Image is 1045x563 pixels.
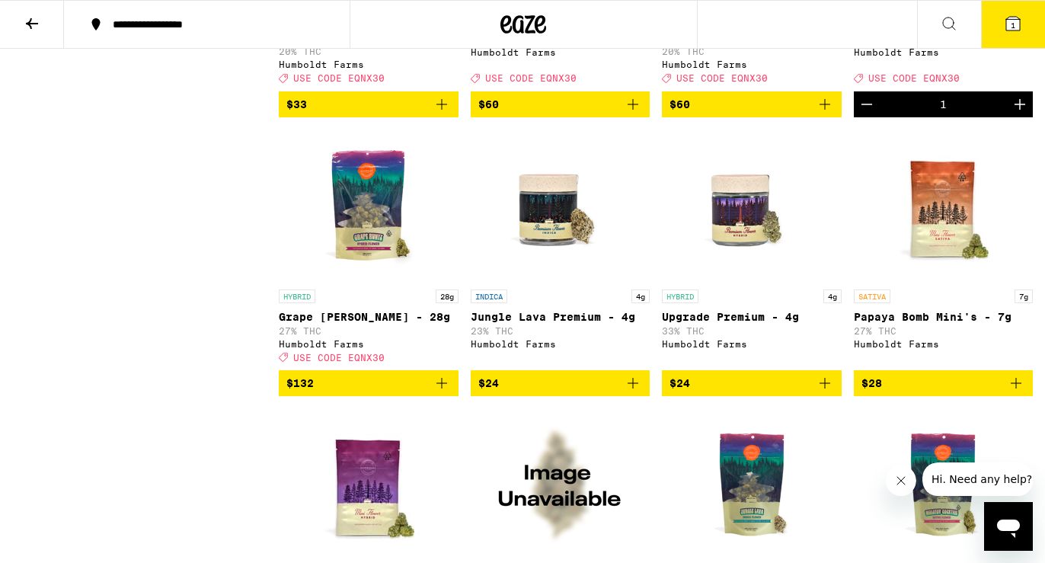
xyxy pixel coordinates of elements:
[279,91,459,117] button: Add to bag
[292,130,445,282] img: Humboldt Farms - Grape Runtz - 28g
[854,370,1034,396] button: Add to bag
[279,326,459,336] p: 27% THC
[471,289,507,303] p: INDICA
[471,47,650,57] div: Humboldt Farms
[279,59,459,69] div: Humboldt Farms
[436,289,459,303] p: 28g
[854,311,1034,323] p: Papaya Bomb Mini's - 7g
[662,46,842,56] p: 20% THC
[279,46,459,56] p: 20% THC
[854,339,1034,349] div: Humboldt Farms
[471,311,650,323] p: Jungle Lava Premium - 4g
[981,1,1045,48] button: 1
[286,98,307,110] span: $33
[676,130,828,282] img: Humboldt Farms - Upgrade Premium - 4g
[662,289,698,303] p: HYBRID
[984,502,1033,551] iframe: Button to launch messaging window
[823,289,842,303] p: 4g
[484,408,636,561] img: Humboldt Farms - Original Glue Preground - 28g
[662,59,842,69] div: Humboldt Farms
[854,326,1034,336] p: 27% THC
[662,370,842,396] button: Add to bag
[293,353,385,363] span: USE CODE EQNX30
[662,311,842,323] p: Upgrade Premium - 4g
[1007,91,1033,117] button: Increment
[279,370,459,396] button: Add to bag
[670,377,690,389] span: $24
[484,130,636,282] img: Humboldt Farms - Jungle Lava Premium - 4g
[286,377,314,389] span: $132
[676,408,828,561] img: Humboldt Farms - Jungle Lava - 14g
[662,326,842,336] p: 33% THC
[293,74,385,84] span: USE CODE EQNX30
[854,47,1034,57] div: Humboldt Farms
[676,74,768,84] span: USE CODE EQNX30
[471,370,650,396] button: Add to bag
[1015,289,1033,303] p: 7g
[867,408,1019,561] img: Humboldt Farms - Molotov Cocktail - 14g
[478,377,499,389] span: $24
[471,339,650,349] div: Humboldt Farms
[279,311,459,323] p: Grape [PERSON_NAME] - 28g
[471,130,650,370] a: Open page for Jungle Lava Premium - 4g from Humboldt Farms
[1011,21,1015,30] span: 1
[867,130,1019,282] img: Humboldt Farms - Papaya Bomb Mini's - 7g
[662,130,842,370] a: Open page for Upgrade Premium - 4g from Humboldt Farms
[886,465,916,496] iframe: Close message
[662,91,842,117] button: Add to bag
[854,289,890,303] p: SATIVA
[662,339,842,349] div: Humboldt Farms
[854,130,1034,370] a: Open page for Papaya Bomb Mini's - 7g from Humboldt Farms
[670,98,690,110] span: $60
[868,74,960,84] span: USE CODE EQNX30
[471,91,650,117] button: Add to bag
[940,98,947,110] div: 1
[854,91,880,117] button: Decrement
[861,377,882,389] span: $28
[922,462,1033,496] iframe: Message from company
[471,326,650,336] p: 23% THC
[279,339,459,349] div: Humboldt Farms
[631,289,650,303] p: 4g
[478,98,499,110] span: $60
[292,408,445,561] img: Humboldt Farms - Upgrade Minis - 7g
[279,130,459,370] a: Open page for Grape Runtz - 28g from Humboldt Farms
[485,74,577,84] span: USE CODE EQNX30
[279,289,315,303] p: HYBRID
